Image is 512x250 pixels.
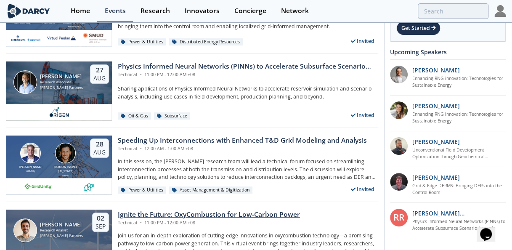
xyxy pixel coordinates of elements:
div: [PERSON_NAME] [40,222,83,228]
div: Innovators [185,8,220,14]
div: Sacramento Municipal Utility District. [61,21,87,28]
p: [PERSON_NAME] [412,66,460,74]
p: [PERSON_NAME] [PERSON_NAME] [412,209,506,218]
p: In this session, the [PERSON_NAME] research team will lead a technical forum focused on streamlin... [118,158,378,181]
div: [PERSON_NAME] Partners [40,233,83,239]
div: Distributed Energy Resources [169,38,243,46]
div: Technical 11:00 PM - 12:00 AM +08 [118,220,300,226]
div: Subsurface [154,112,190,120]
div: Technical 12:00 AM - 1:00 AM +08 [118,146,367,152]
img: 1659894010494-gridunity-wp-logo.png [24,181,53,191]
div: Get Started [396,21,440,35]
div: [PERSON_NAME][US_STATE] [52,165,78,174]
img: Nicolas Lassalle [13,218,37,242]
div: Research Analyst [40,228,83,233]
a: Enhancing RNG innovation: Technologies for Sustainable Energy [412,75,506,89]
div: [PERSON_NAME] [40,74,83,80]
div: Concierge [234,8,266,14]
div: 27 [93,66,106,74]
a: Grid & Edge DERMS: Bringing DERs into the Control Room [412,183,506,196]
img: 2k2ez1SvSiOh3gKHmcgF [390,137,408,155]
div: Oil & Gas [118,112,151,120]
div: Speeding Up Interconnections with Enhanced T&D Grid Modeling and Analysis [118,136,367,146]
div: Upcoming Speakers [390,45,506,59]
a: Juan Mayol [PERSON_NAME] Research Associate [PERSON_NAME] Partners 27 Aug Physics Informed Neural... [6,61,378,120]
img: Luigi Montana [55,143,76,163]
div: Research [141,8,170,14]
p: [PERSON_NAME] [412,101,460,110]
div: Virtual Peaker [35,21,61,24]
a: Physics Informed Neural Networks (PINNs) to Accelerate Subsurface Scenario Analysis [412,218,506,232]
div: RR [390,209,408,226]
div: Power & Utilities [118,186,166,194]
input: Advanced Search [418,3,488,19]
img: logo-wide.svg [6,4,51,19]
iframe: chat widget [477,216,504,242]
img: virtual-peaker.com.png [47,33,76,43]
div: Power & Utilities [118,38,166,46]
img: 1fdb2308-3d70-46db-bc64-f6eabefcce4d [390,66,408,83]
div: Aug [93,149,106,156]
img: Profile [494,5,506,17]
img: Juan Mayol [13,70,37,94]
img: origen.ai.png [47,107,72,117]
div: Aug [93,74,106,82]
img: Smud.org.png [82,33,107,43]
div: Invited [348,110,379,120]
p: [PERSON_NAME] [412,137,460,146]
img: cb84fb6c-3603-43a1-87e3-48fd23fb317a [11,33,40,43]
div: 28 [93,140,106,149]
div: Physics Informed Neural Networks (PINNs) to Accelerate Subsurface Scenario Analysis [118,61,378,72]
p: Sharing applications of Physics Informed Neural Networks to accelerate reservoir simulation and s... [118,85,378,101]
div: Network [281,8,309,14]
a: Brian Fitzsimons [PERSON_NAME] GridUnity Luigi Montana [PERSON_NAME][US_STATE] envelio 28 Aug Spe... [6,136,378,194]
div: 02 [96,214,106,223]
span: • [138,146,143,152]
div: Aspen Technology [9,21,35,24]
img: accc9a8e-a9c1-4d58-ae37-132228efcf55 [390,173,408,191]
div: Research Associate [40,80,83,85]
img: 737ad19b-6c50-4cdf-92c7-29f5966a019e [390,101,408,119]
span: • [138,220,143,226]
p: [PERSON_NAME] [412,173,460,182]
div: Ignite the Future: OxyCombustion for Low-Carbon Power [118,210,300,220]
div: Home [71,8,90,14]
div: GridUnity [18,169,44,173]
div: envelio [52,174,78,177]
div: Sep [96,223,106,230]
div: Invited [348,184,379,194]
img: Brian Fitzsimons [20,143,41,163]
a: Unconventional Field Development Optimization through Geochemical Fingerprinting Technology [412,147,506,160]
div: Asset Management & Digitization [169,186,252,194]
div: [PERSON_NAME] Partners [40,85,83,90]
div: Technical 11:00 PM - 12:00 AM +08 [118,72,378,78]
img: 336b6de1-6040-4323-9c13-5718d9811639 [84,181,95,191]
span: • [138,72,143,77]
a: Enhancing RNG innovation: Technologies for Sustainable Energy [412,111,506,125]
div: Events [105,8,126,14]
div: Invited [348,36,379,46]
div: [PERSON_NAME] [18,165,44,170]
